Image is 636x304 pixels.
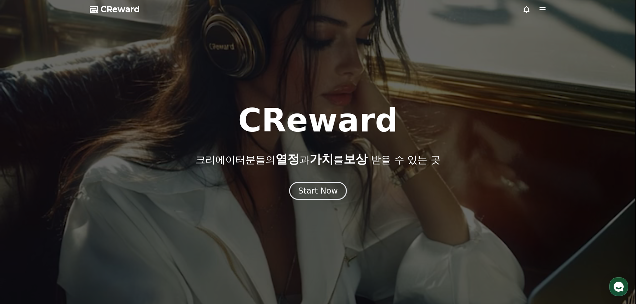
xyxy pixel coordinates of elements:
[289,189,347,195] a: Start Now
[238,104,398,136] h1: CReward
[195,153,440,166] p: 크리에이터분들의 과 를 받을 수 있는 곳
[275,152,299,166] span: 열정
[289,182,347,200] button: Start Now
[100,4,140,15] span: CReward
[309,152,334,166] span: 가치
[90,4,140,15] a: CReward
[298,186,338,196] div: Start Now
[344,152,368,166] span: 보상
